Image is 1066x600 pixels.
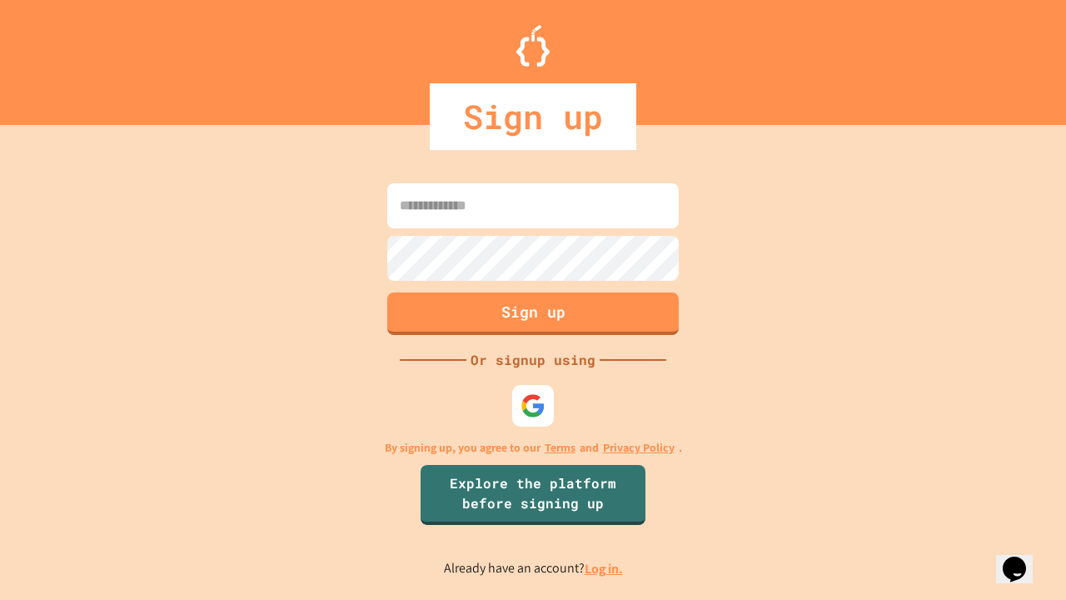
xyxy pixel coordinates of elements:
[603,439,675,457] a: Privacy Policy
[516,25,550,67] img: Logo.svg
[387,292,679,335] button: Sign up
[444,558,623,579] p: Already have an account?
[545,439,575,457] a: Terms
[421,465,645,525] a: Explore the platform before signing up
[430,83,636,150] div: Sign up
[996,533,1049,583] iframe: chat widget
[521,393,545,418] img: google-icon.svg
[385,439,682,457] p: By signing up, you agree to our and .
[466,350,600,370] div: Or signup using
[585,560,623,577] a: Log in.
